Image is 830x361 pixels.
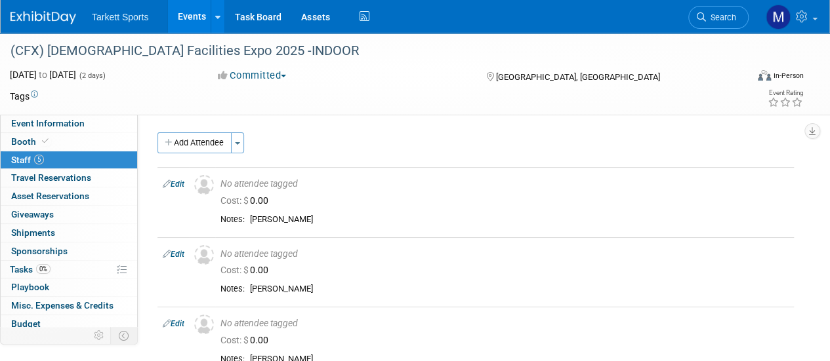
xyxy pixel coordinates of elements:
a: Shipments [1,224,137,242]
span: Tasks [10,264,51,275]
span: Cost: $ [220,195,250,206]
div: [PERSON_NAME] [250,214,789,225]
a: Misc. Expenses & Credits [1,297,137,314]
span: [GEOGRAPHIC_DATA], [GEOGRAPHIC_DATA] [495,72,659,82]
div: No attendee tagged [220,178,789,190]
div: No attendee tagged [220,248,789,260]
div: No attendee tagged [220,318,789,330]
span: Giveaways [11,209,54,219]
a: Sponsorships [1,242,137,260]
img: Format-Inperson.png [758,70,771,81]
div: Notes: [220,284,245,294]
span: Travel Reservations [11,172,91,183]
span: 0% [36,264,51,274]
span: Misc. Expenses & Credits [11,300,114,311]
a: Tasks0% [1,261,137,278]
i: Booth reservation complete [42,138,49,145]
a: Event Information [1,115,137,132]
span: Cost: $ [220,335,250,345]
a: Edit [163,180,184,189]
div: [PERSON_NAME] [250,284,789,295]
a: Asset Reservations [1,187,137,205]
span: [DATE] [DATE] [10,69,76,80]
a: Search [688,6,749,29]
span: Shipments [11,227,55,238]
img: Unassigned-User-Icon.png [194,245,214,265]
span: Sponsorships [11,246,68,256]
span: Cost: $ [220,265,250,275]
a: Playbook [1,278,137,296]
a: Staff5 [1,151,137,169]
span: to [37,69,49,80]
a: Booth [1,133,137,151]
span: Playbook [11,282,49,292]
img: ExhibitDay [10,11,76,24]
span: 0.00 [220,335,274,345]
span: Asset Reservations [11,191,89,201]
td: Tags [10,90,38,103]
img: megan powell [766,5,791,29]
a: Edit [163,319,184,328]
span: Tarkett Sports [92,12,148,22]
button: Add Attendee [157,132,232,153]
span: Staff [11,155,44,165]
span: (2 days) [78,71,106,80]
span: Budget [11,318,41,329]
img: Unassigned-User-Icon.png [194,175,214,195]
div: Event Rating [768,90,803,96]
td: Personalize Event Tab Strip [88,327,111,344]
a: Edit [163,250,184,259]
span: Event Information [11,118,85,128]
a: Giveaways [1,206,137,223]
a: Budget [1,315,137,333]
span: 0.00 [220,195,274,206]
div: Event Format [688,68,804,88]
div: In-Person [773,71,804,81]
button: Committed [213,69,291,83]
div: (CFX) [DEMOGRAPHIC_DATA] Facilities Expo 2025 -INDOOR [6,39,736,63]
span: Search [706,12,736,22]
span: 0.00 [220,265,274,275]
a: Travel Reservations [1,169,137,187]
img: Unassigned-User-Icon.png [194,314,214,334]
span: 5 [34,155,44,164]
span: Booth [11,136,51,147]
td: Toggle Event Tabs [111,327,138,344]
div: Notes: [220,214,245,225]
